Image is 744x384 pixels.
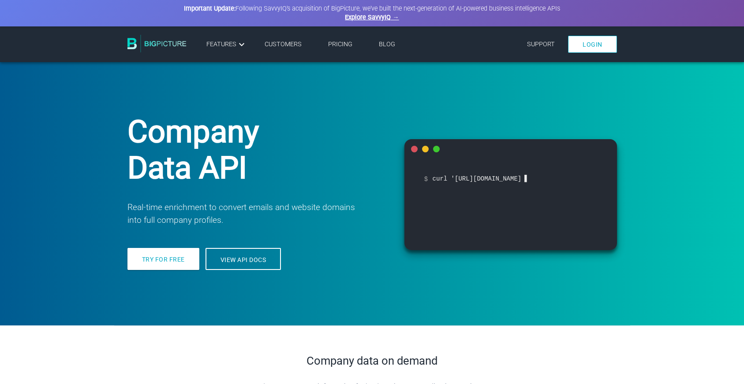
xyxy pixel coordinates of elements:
p: Real-time enrichment to convert emails and website domains into full company profiles. [127,201,369,227]
span: curl '[URL][DOMAIN_NAME] [424,172,597,185]
img: BigPicture.io [127,35,187,52]
a: Try for free [127,248,199,270]
h2: Company data on demand [127,354,617,367]
a: Features [206,39,247,50]
a: View API docs [206,248,281,270]
h1: Company Data API [127,114,382,186]
a: Login [568,36,617,53]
